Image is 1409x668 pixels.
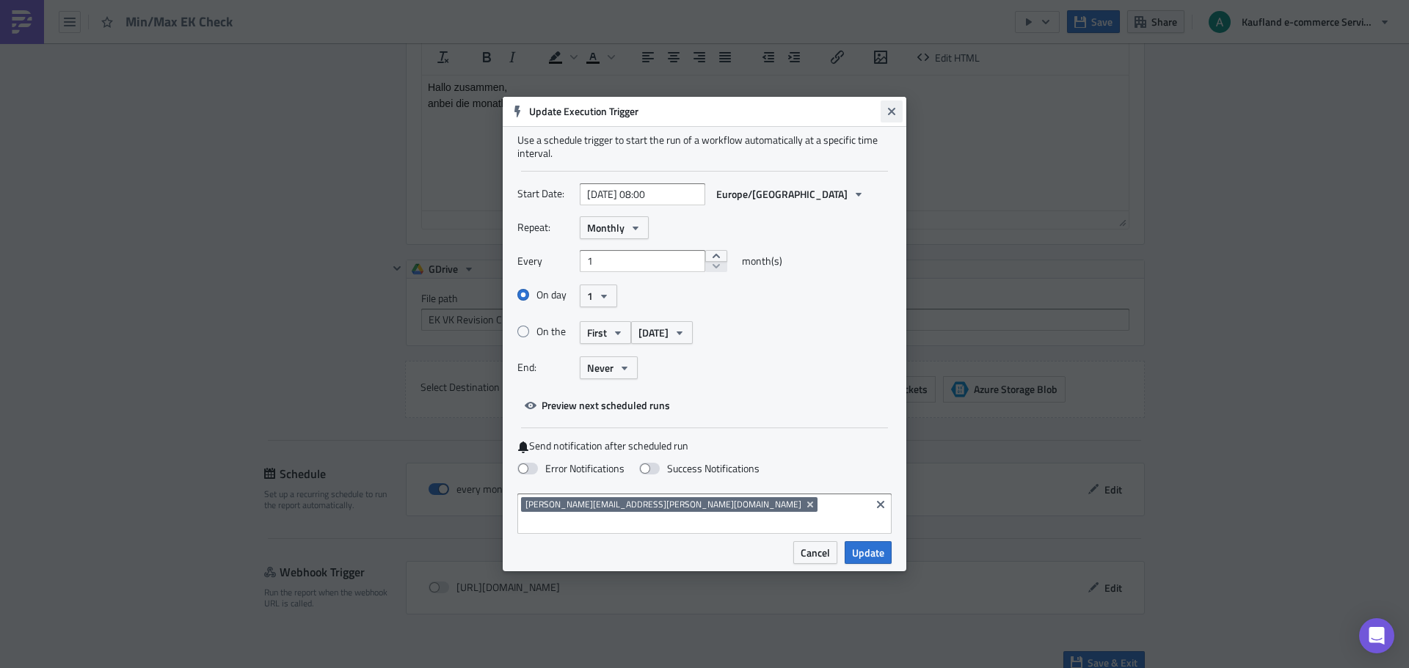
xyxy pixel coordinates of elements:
[709,183,872,205] button: Europe/[GEOGRAPHIC_DATA]
[845,541,892,564] button: Update
[517,183,572,205] label: Start Date:
[580,285,617,307] button: 1
[517,325,580,338] label: On the
[517,394,677,416] button: Preview next scheduled runs
[6,6,701,18] p: Hallo zusammen,
[587,325,607,340] span: First
[525,499,801,510] span: [PERSON_NAME][EMAIL_ADDRESS][PERSON_NAME][DOMAIN_NAME]
[742,250,782,272] span: month(s)
[517,439,892,453] label: Send notification after scheduled run
[6,6,701,50] body: Rich Text Area. Press ALT-0 for help.
[580,216,649,239] button: Monthly
[517,133,892,160] div: Use a schedule trigger to start the run of a workflow automatically at a specific time interval.
[705,261,727,273] button: decrement
[705,250,727,262] button: increment
[542,397,670,413] span: Preview next scheduled runs
[881,100,903,122] button: Close
[716,186,848,202] span: Europe/[GEOGRAPHIC_DATA]
[638,325,669,340] span: [DATE]
[6,22,701,34] p: anbei die monatlichen Checks für die Bestandsbewertung.
[529,105,881,118] h6: Update Execution Trigger
[517,216,572,238] label: Repeat:
[804,497,818,512] button: Remove Tag
[587,360,614,375] span: Never
[639,462,760,475] label: Success Notifications
[1359,618,1394,653] div: Open Intercom Messenger
[517,288,580,301] label: On day
[517,250,572,272] label: Every
[580,183,705,205] input: YYYY-MM-DD HH:mm
[801,545,830,560] span: Cancel
[587,288,593,304] span: 1
[793,541,837,564] button: Cancel
[580,321,631,344] button: First
[517,356,572,378] label: End:
[517,462,625,475] label: Error Notifications
[631,321,693,344] button: [DATE]
[580,356,638,379] button: Never
[872,496,889,513] button: Clear selected items
[587,220,625,235] span: Monthly
[852,545,884,560] span: Update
